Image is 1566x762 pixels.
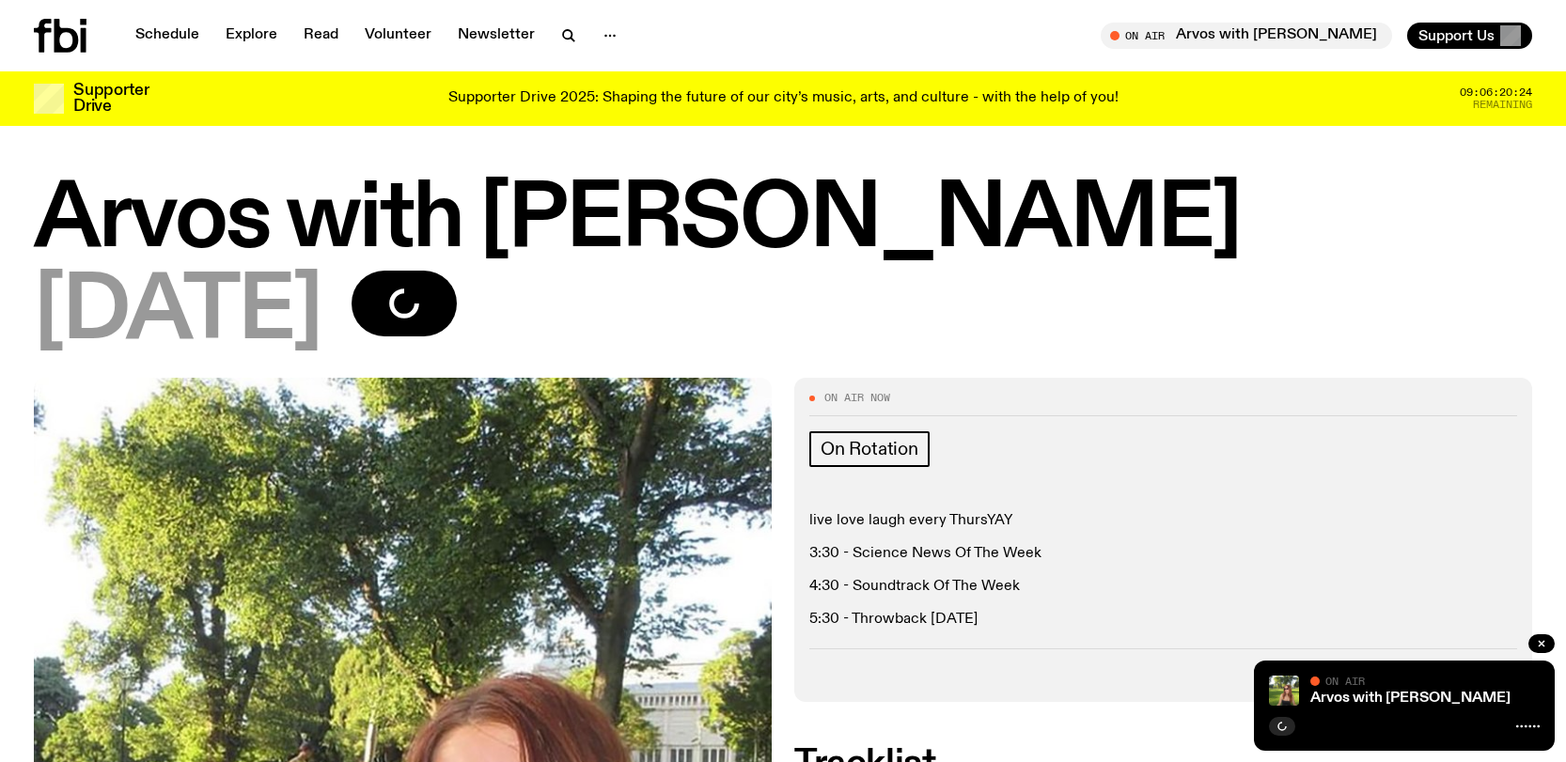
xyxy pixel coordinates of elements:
[809,431,930,467] a: On Rotation
[1460,87,1532,98] span: 09:06:20:24
[809,611,1517,629] p: 5:30 - Throwback [DATE]
[821,439,918,459] span: On Rotation
[824,393,890,403] span: On Air Now
[353,23,443,49] a: Volunteer
[34,271,321,355] span: [DATE]
[809,578,1517,596] p: 4:30 - Soundtrack Of The Week
[809,512,1517,530] p: live love laugh every ThursYAY
[214,23,289,49] a: Explore
[809,545,1517,563] p: 3:30 - Science News Of The Week
[1325,675,1365,687] span: On Air
[1101,23,1392,49] button: On AirArvos with [PERSON_NAME]
[1418,27,1495,44] span: Support Us
[1269,676,1299,706] img: Lizzie Bowles is sitting in a bright green field of grass, with dark sunglasses and a black top. ...
[292,23,350,49] a: Read
[448,90,1119,107] p: Supporter Drive 2025: Shaping the future of our city’s music, arts, and culture - with the help o...
[1310,691,1511,706] a: Arvos with [PERSON_NAME]
[1407,23,1532,49] button: Support Us
[446,23,546,49] a: Newsletter
[124,23,211,49] a: Schedule
[34,179,1532,263] h1: Arvos with [PERSON_NAME]
[1473,100,1532,110] span: Remaining
[73,83,149,115] h3: Supporter Drive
